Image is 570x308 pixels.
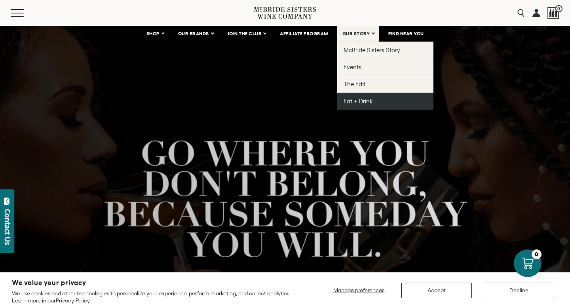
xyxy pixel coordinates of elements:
span: OUR STORY [342,31,370,36]
a: FIND NEAR YOU [383,26,429,42]
a: AFFILIATE PROGRAM [275,26,333,42]
p: We use cookies and other technologies to personalize your experience, perform marketing, and coll... [12,290,301,304]
button: Decline [484,283,554,298]
h2: We value your privacy [12,279,301,286]
button: Manage preferences [329,283,389,298]
div: 0 [532,249,541,259]
a: SHOP [141,26,169,42]
a: Eat + Drink [337,93,433,110]
span: The Edit [344,81,365,87]
span: Events [344,64,361,70]
a: McBride Sisters Story [337,42,433,59]
div: Contact Us [4,209,11,245]
span: Eat + Drink [344,98,373,105]
a: OUR STORY [337,26,380,42]
span: OUR BRANDS [178,31,209,36]
a: Events [337,59,433,76]
a: The Edit [337,76,433,93]
button: Accept [401,283,472,298]
span: FIND NEAR YOU [388,31,424,36]
button: Mobile Menu Trigger [11,9,39,17]
a: JOIN THE CLUB [222,26,271,42]
span: Manage preferences [333,287,384,293]
span: McBride Sisters Story [344,47,400,53]
span: SHOP [146,31,160,36]
span: 0 [555,5,562,12]
a: Privacy Policy. [56,297,90,304]
span: JOIN THE CLUB [228,31,262,36]
a: OUR BRANDS [173,26,218,42]
span: AFFILIATE PROGRAM [280,31,328,36]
